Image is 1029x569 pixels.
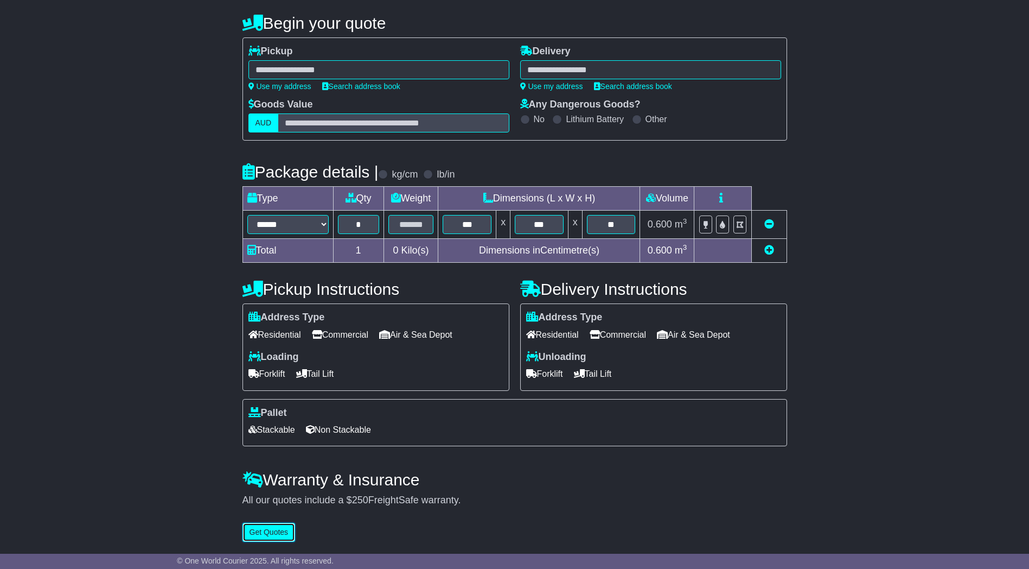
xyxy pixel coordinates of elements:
label: Delivery [520,46,571,58]
td: Kilo(s) [384,239,438,263]
span: Non Stackable [306,421,371,438]
span: Residential [526,326,579,343]
span: Stackable [248,421,295,438]
label: Any Dangerous Goods? [520,99,641,111]
label: No [534,114,545,124]
span: Tail Lift [296,365,334,382]
span: 250 [352,495,368,505]
label: Unloading [526,351,586,363]
a: Add new item [764,245,774,256]
h4: Delivery Instructions [520,280,787,298]
td: x [496,211,510,239]
td: Weight [384,187,438,211]
label: Pallet [248,407,287,419]
label: Goods Value [248,99,313,111]
td: Total [242,239,333,263]
td: Qty [333,187,384,211]
sup: 3 [683,243,687,251]
a: Use my address [248,82,311,91]
label: Address Type [526,312,603,324]
td: Type [242,187,333,211]
td: Volume [640,187,694,211]
h4: Pickup Instructions [242,280,509,298]
span: Tail Lift [574,365,612,382]
a: Search address book [594,82,672,91]
span: Commercial [312,326,368,343]
span: m [675,245,687,256]
a: Remove this item [764,219,774,230]
span: Forklift [248,365,285,382]
label: Lithium Battery [566,114,624,124]
td: Dimensions in Centimetre(s) [438,239,640,263]
div: All our quotes include a $ FreightSafe warranty. [242,495,787,507]
label: AUD [248,113,279,132]
h4: Begin your quote [242,14,787,32]
label: lb/in [437,169,455,181]
span: Air & Sea Depot [657,326,730,343]
label: Pickup [248,46,293,58]
td: 1 [333,239,384,263]
td: Dimensions (L x W x H) [438,187,640,211]
span: Air & Sea Depot [379,326,452,343]
h4: Warranty & Insurance [242,471,787,489]
label: Address Type [248,312,325,324]
span: 0.600 [648,219,672,230]
h4: Package details | [242,163,379,181]
span: Commercial [590,326,646,343]
td: x [568,211,582,239]
label: Loading [248,351,299,363]
button: Get Quotes [242,523,296,542]
span: © One World Courier 2025. All rights reserved. [177,557,334,565]
span: 0.600 [648,245,672,256]
span: Residential [248,326,301,343]
span: 0 [393,245,398,256]
span: m [675,219,687,230]
sup: 3 [683,217,687,225]
label: Other [645,114,667,124]
a: Search address book [322,82,400,91]
span: Forklift [526,365,563,382]
a: Use my address [520,82,583,91]
label: kg/cm [392,169,418,181]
